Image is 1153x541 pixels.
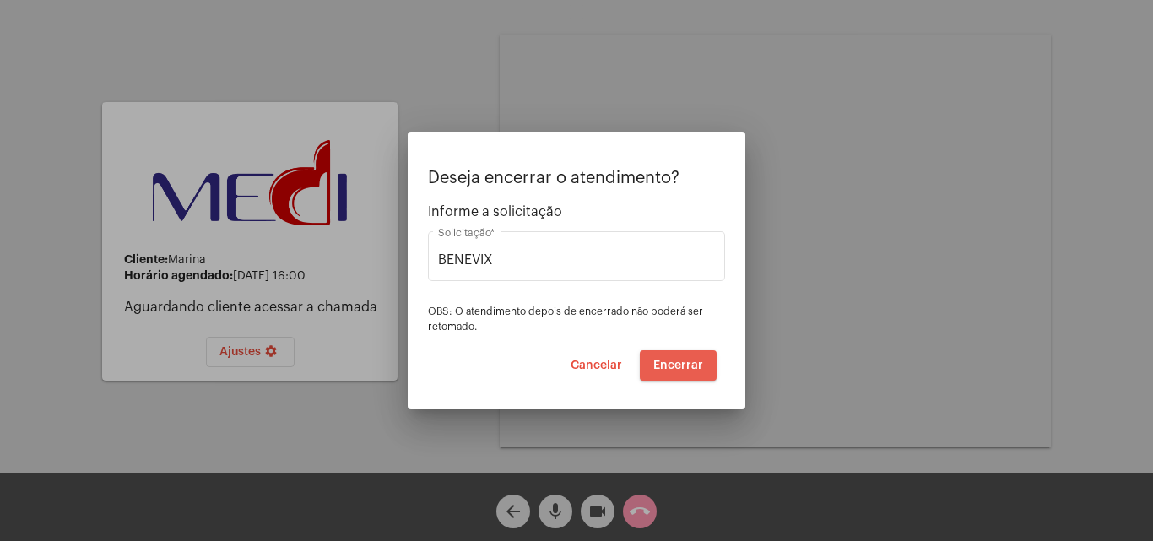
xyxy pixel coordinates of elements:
button: Encerrar [640,350,717,381]
button: Cancelar [557,350,636,381]
span: Informe a solicitação [428,204,725,219]
p: Deseja encerrar o atendimento? [428,169,725,187]
span: Encerrar [653,360,703,371]
span: OBS: O atendimento depois de encerrado não poderá ser retomado. [428,306,703,332]
span: Cancelar [571,360,622,371]
input: Buscar solicitação [438,252,715,268]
